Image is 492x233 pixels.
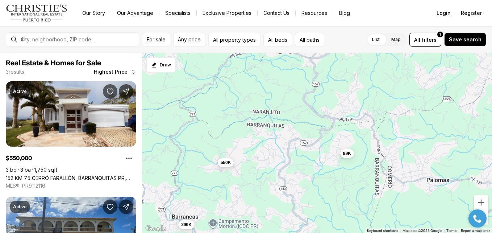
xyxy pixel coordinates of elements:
[197,8,257,18] a: Exclusive Properties
[103,200,117,214] button: Save Property: 771 BARRIO BARRANCAS
[181,222,192,228] span: 299K
[340,149,354,158] button: 99K
[409,33,441,47] button: Allfilters1
[146,57,176,73] button: Start drawing
[122,151,136,165] button: Property options
[13,89,27,94] p: Active
[414,36,420,44] span: All
[221,159,231,165] span: 550K
[6,4,68,22] img: logo
[119,200,133,214] button: Share Property
[6,175,136,181] a: 152 KM 7.5 CERRÓ FARALLÓN, BARRANQUITAS PR, 00794
[461,229,490,233] a: Report a map error
[6,60,101,67] span: Real Estate & Homes for Sale
[444,33,486,46] button: Save search
[333,8,356,18] a: Blog
[296,8,333,18] a: Resources
[218,158,234,167] button: 550K
[449,37,481,42] span: Save search
[76,8,111,18] a: Our Story
[461,10,482,16] span: Register
[111,8,159,18] a: Our Advantage
[385,33,406,46] label: Map
[258,8,295,18] button: Contact Us
[437,10,451,16] span: Login
[142,33,170,47] button: For sale
[173,33,205,47] button: Any price
[295,33,324,47] button: All baths
[178,220,195,229] button: 299K
[178,37,201,42] span: Any price
[208,33,260,47] button: All property types
[403,229,442,233] span: Map data ©2025 Google
[366,33,385,46] label: List
[456,6,486,20] button: Register
[422,36,437,44] span: filters
[439,32,441,37] span: 1
[119,84,133,99] button: Share Property
[94,69,128,75] span: Highest Price
[6,69,24,75] p: 3 results
[159,8,196,18] a: Specialists
[147,37,166,42] span: For sale
[432,6,455,20] button: Login
[263,33,292,47] button: All beds
[343,150,351,156] span: 99K
[13,204,27,210] p: Active
[474,195,488,210] button: Zoom in
[446,229,456,233] a: Terms (opens in new tab)
[103,84,117,99] button: Save Property: 152 KM 7.5 CERRÓ FARALLÓN
[89,65,141,79] button: Highest Price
